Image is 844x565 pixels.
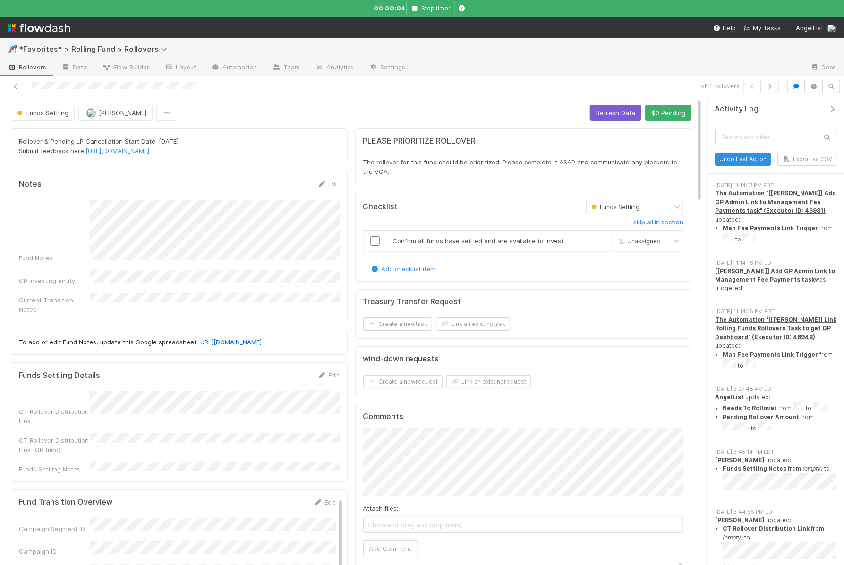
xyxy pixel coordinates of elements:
[19,547,90,556] div: Campaign ID
[363,317,432,331] button: Create a newtask
[406,2,455,15] button: Stop timer
[715,129,836,145] input: Search activities...
[363,137,684,146] h5: PLEASE PRIORITIZE ROLLOVER
[361,60,413,76] a: Settings
[436,317,510,331] button: Link an existingtask
[698,81,740,91] span: 1 of 11 rollovers
[19,497,112,507] h5: Fund Transition Overview
[374,3,402,13] span: 00:00:04
[19,524,90,533] div: Campaign Segment ID
[796,24,823,32] span: AngelList
[827,24,836,33] img: avatar_b18de8e2-1483-4e81-aa60-0a3d21592880.png
[715,448,836,456] div: [DATE] 3:45:14 PM EDT
[19,436,90,454] div: CT Rollover Distribution Link (QP fund)
[363,504,399,513] label: Attach files:
[15,109,68,117] span: Funds Settling
[8,45,17,53] span: 🎢
[715,508,836,516] div: [DATE] 3:44:56 PM EDT
[803,60,844,76] a: Docs
[19,464,90,474] div: Funds Settling Notes
[157,60,204,76] a: Layout
[19,44,172,54] span: *Favorites* > Rolling Fund > Rollovers
[19,295,90,314] div: Current Transition Notes
[723,402,836,413] li: from to
[715,385,836,393] div: [DATE] 5:27:48 AM EDT
[19,276,90,285] div: GP investing entity
[723,351,836,370] li: from to
[589,204,640,211] span: Funds Settling
[363,158,680,175] span: The rollover for this fund should be prioritized. Please complete it ASAP and communicate any blo...
[715,267,835,283] a: [[PERSON_NAME]] Add GP Admin Link to Management Fee Payments task
[19,180,42,189] h5: Notes
[715,316,836,341] a: The Automation "[[PERSON_NAME]] Link Rolling Funds Rollovers Task to get GP Dashboard" (Executor ...
[54,60,94,76] a: Data
[723,413,799,420] strong: Pending Rollover Amount
[723,465,786,472] strong: Funds Settling Notes
[777,153,836,166] button: Export as CSV
[19,371,100,380] h5: Funds Settling Details
[715,316,836,370] div: updated:
[308,60,362,76] a: Analytics
[723,224,836,244] li: from to
[802,465,823,472] em: (empty)
[363,540,418,556] button: Add Comment
[19,253,90,263] div: Fund Notes
[78,105,153,121] button: [PERSON_NAME]
[715,456,836,493] div: updated:
[723,405,777,412] strong: Needs To Rollover
[723,224,818,231] strong: Man Fee Payments Link Trigger
[364,517,683,532] span: Choose or drag and drop file(s)
[723,464,836,493] li: from to
[715,267,836,293] div: was triggered
[19,407,90,426] div: CT Rollover Distribution Link
[446,375,531,388] button: Link an existingrequest
[314,498,336,506] a: Edit
[715,104,759,114] span: Activity Log
[723,413,836,433] li: from to
[19,338,340,347] p: To add or edit Fund Notes, update this Google spreadsheet:
[590,105,641,121] button: Refresh Data
[645,105,691,121] button: $0 Pending
[743,23,781,33] a: My Tasks
[317,371,340,379] a: Edit
[723,525,810,532] strong: CT Rollover Distribution Link
[370,265,436,273] a: Add checklist item
[99,109,146,117] span: [PERSON_NAME]
[363,412,684,421] h5: Comments
[616,237,661,244] span: Unassigned
[363,354,439,364] h5: wind-down requests
[393,237,564,245] span: Confirm all funds have settled and are available to invest
[713,23,736,33] div: Help
[723,534,743,541] em: (empty)
[86,108,96,118] img: avatar_b18de8e2-1483-4e81-aa60-0a3d21592880.png
[102,62,149,72] span: Flow Builder
[715,393,836,433] div: updated:
[715,456,765,463] strong: [PERSON_NAME]
[633,219,683,226] h6: skip all in section
[204,60,264,76] a: Automation
[743,24,781,32] span: My Tasks
[715,259,836,267] div: [DATE] 11:14:16 PM EDT
[715,153,771,166] button: Undo Last Action
[715,189,836,214] a: The Automation "[[PERSON_NAME]] Add GP Admin Link to Management Fee Payments task" (Executor ID: ...
[317,180,340,188] a: Edit
[633,219,683,230] a: skip all in section
[723,351,818,358] strong: Man Fee Payments Link Trigger
[8,62,46,72] span: Rollovers
[19,137,182,154] span: Rollover & Pending LP Cancellation Start Date: [DATE]. Submit feedback here:
[715,394,744,401] strong: AngelList
[264,60,307,76] a: Team
[363,202,398,212] h5: Checklist
[363,297,461,307] h5: Treasury Transfer Request
[715,516,765,523] strong: [PERSON_NAME]
[363,375,443,388] button: Create a newrequest
[715,181,836,189] div: [DATE] 11:14:17 PM EDT
[198,338,262,346] a: [URL][DOMAIN_NAME]
[94,60,157,76] a: Flow Builder
[715,189,836,244] div: updated:
[715,308,836,316] div: [DATE] 11:14:16 PM EDT
[8,20,70,36] img: logo-inverted-e16ddd16eac7371096b0.svg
